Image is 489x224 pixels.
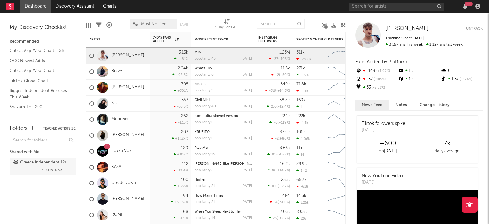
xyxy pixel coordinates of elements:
[111,133,144,138] a: [PERSON_NAME]
[440,75,483,83] div: 1.3k
[279,185,289,188] span: +317 %
[181,130,188,134] div: 203
[195,89,214,92] div: popularity: 9
[195,162,258,166] a: [PERSON_NAME] like [PERSON_NAME]
[273,57,278,61] span: -37
[241,200,252,204] div: [DATE]
[273,217,277,220] span: 23
[181,98,188,102] div: 553
[275,137,279,141] span: -2
[280,98,290,102] div: 58.8k
[277,169,289,172] span: +14.7 %
[181,114,188,118] div: 262
[358,148,417,155] div: on [DATE]
[296,98,306,102] div: 169k
[195,83,206,86] a: Silueta
[280,162,290,166] div: 16.2k
[111,212,122,218] a: ROMI
[195,67,212,70] a: What's Luv
[325,96,354,112] svg: Chart title
[296,137,310,141] div: 4.06k
[296,210,307,214] div: 8.05k
[279,121,289,125] span: +119 %
[267,184,290,188] div: ( )
[417,148,476,155] div: daily average
[195,194,223,198] a: How Many Times
[13,159,66,166] div: Greece independent ( 12 )
[272,169,276,172] span: 86
[389,100,413,110] button: Notes
[10,77,70,84] a: TikTok Global Chart
[195,146,208,150] a: Play Me
[10,158,76,175] a: Greece independent(12)[PERSON_NAME]
[195,51,252,54] div: MINE
[10,57,70,64] a: OCC Newest Adds
[296,114,305,118] div: 222k
[463,4,467,9] button: 99+
[172,136,188,141] div: +1.12k %
[278,105,289,109] span: -42.4 %
[386,36,424,40] span: Tracking Since: [DATE]
[179,50,188,54] div: 3.15k
[241,184,252,188] div: [DATE]
[40,166,65,174] span: [PERSON_NAME]
[174,105,188,109] div: -50.5 %
[271,136,290,141] div: ( )
[111,69,122,74] a: Brave
[89,38,137,41] div: Artist
[195,98,210,102] a: Civil Nihil
[195,121,214,124] div: popularity: 0
[86,16,91,34] div: Edit Columns
[10,148,76,156] div: Shared with Me
[371,86,385,90] span: -8.33 %
[180,23,188,26] button: Save
[258,36,280,43] div: Instagram Followers
[325,159,354,175] svg: Chart title
[271,73,290,77] div: ( )
[398,67,440,75] div: 1k
[375,69,390,73] span: +1.97 %
[10,24,76,32] div: My Discovery Checklist
[278,153,289,156] span: -1.87 %
[281,178,290,182] div: 253k
[153,36,174,43] span: 7-Day Fans Added
[257,19,305,29] input: Search...
[282,194,290,198] div: 484
[277,89,289,93] span: +14.3 %
[280,114,290,118] div: 22.1k
[183,210,188,214] div: 68
[10,125,28,133] div: Folders
[325,191,354,207] svg: Chart title
[386,25,429,32] a: [PERSON_NAME]
[362,179,403,186] div: [DATE]
[181,82,188,86] div: 705
[195,130,210,134] a: KRUZITO
[325,127,354,143] svg: Chart title
[111,101,117,106] a: Sisi
[265,89,290,93] div: ( )
[296,73,310,77] div: 6.39k
[241,153,252,156] div: [DATE]
[195,210,252,213] div: When You Sleep Next to Her
[195,146,252,150] div: Play Me
[195,178,252,182] div: Higher
[174,168,188,172] div: -19.4 %
[174,120,188,125] div: -1.13 %
[358,140,417,148] div: +600
[267,105,290,109] div: ( )
[195,137,214,140] div: popularity: 0
[267,152,290,156] div: ( )
[280,146,290,150] div: 3.65k
[195,194,252,198] div: How Many Times
[296,178,307,182] div: 65.7k
[10,87,70,100] a: Biggest Independent Releases This Week
[269,120,290,125] div: ( )
[280,73,289,77] span: +50 %
[195,51,203,54] a: MINE
[272,185,278,188] span: 100
[296,66,305,70] div: 271k
[195,114,252,118] div: rum - ultra slowed version
[111,196,144,202] a: [PERSON_NAME]
[325,112,354,127] svg: Chart title
[325,48,354,64] svg: Chart title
